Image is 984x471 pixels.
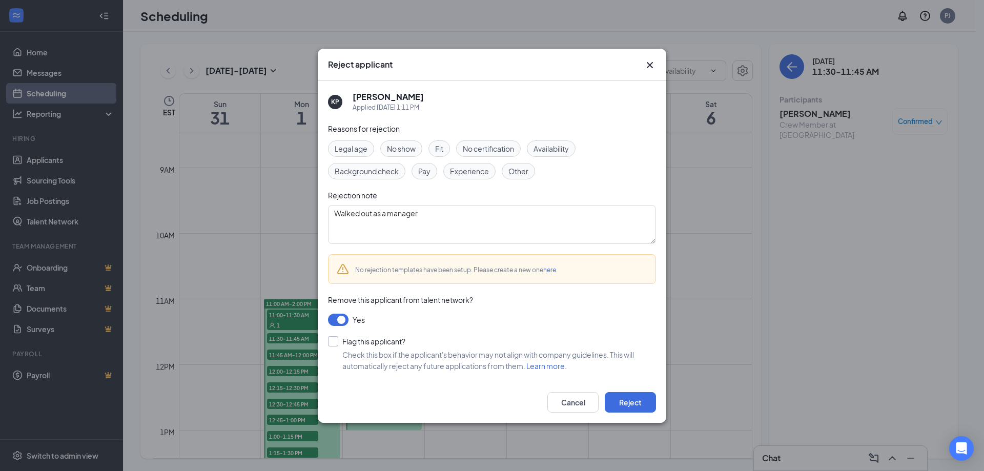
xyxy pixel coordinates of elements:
span: Experience [450,166,489,177]
div: Applied [DATE] 1:11 PM [353,103,424,113]
button: Cancel [547,392,599,413]
div: KP [331,97,339,106]
span: No certification [463,143,514,154]
textarea: Walked out as a manager [328,205,656,244]
span: Remove this applicant from talent network? [328,295,473,304]
span: Background check [335,166,399,177]
span: Reasons for rejection [328,124,400,133]
a: Learn more. [526,361,567,371]
svg: Cross [644,59,656,71]
button: Reject [605,392,656,413]
span: Yes [353,314,365,326]
button: Close [644,59,656,71]
span: Availability [534,143,569,154]
span: Rejection note [328,191,377,200]
span: Legal age [335,143,367,154]
span: Check this box if the applicant's behavior may not align with company guidelines. This will autom... [342,350,634,371]
h3: Reject applicant [328,59,393,70]
h5: [PERSON_NAME] [353,91,424,103]
span: Other [508,166,528,177]
div: Open Intercom Messenger [949,436,974,461]
svg: Warning [337,263,349,275]
span: Pay [418,166,430,177]
a: here [543,266,556,274]
span: No show [387,143,416,154]
span: Fit [435,143,443,154]
span: No rejection templates have been setup. Please create a new one . [355,266,558,274]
